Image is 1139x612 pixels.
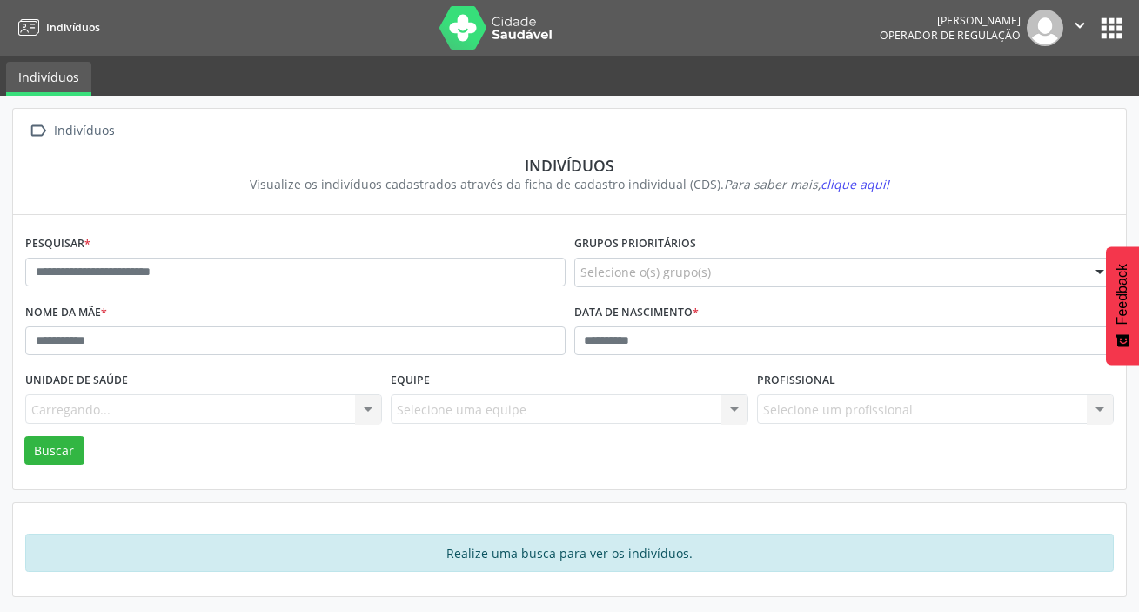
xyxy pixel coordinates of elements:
label: Unidade de saúde [25,367,128,394]
div: [PERSON_NAME] [880,13,1021,28]
button: Feedback - Mostrar pesquisa [1106,246,1139,365]
i: Para saber mais, [724,176,889,192]
button: Buscar [24,436,84,466]
label: Profissional [757,367,835,394]
a: Indivíduos [12,13,100,42]
div: Realize uma busca para ver os indivíduos. [25,534,1114,572]
span: Indivíduos [46,20,100,35]
a: Indivíduos [6,62,91,96]
button:  [1063,10,1096,46]
span: Operador de regulação [880,28,1021,43]
button: apps [1096,13,1127,44]
label: Equipe [391,367,430,394]
i:  [1070,16,1089,35]
label: Pesquisar [25,231,90,258]
span: Selecione o(s) grupo(s) [580,263,711,281]
label: Grupos prioritários [574,231,696,258]
span: clique aqui! [821,176,889,192]
div: Indivíduos [50,118,117,144]
div: Indivíduos [37,156,1102,175]
label: Nome da mãe [25,299,107,326]
label: Data de nascimento [574,299,699,326]
a:  Indivíduos [25,118,117,144]
i:  [25,118,50,144]
div: Visualize os indivíduos cadastrados através da ficha de cadastro individual (CDS). [37,175,1102,193]
span: Feedback [1115,264,1130,325]
img: img [1027,10,1063,46]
